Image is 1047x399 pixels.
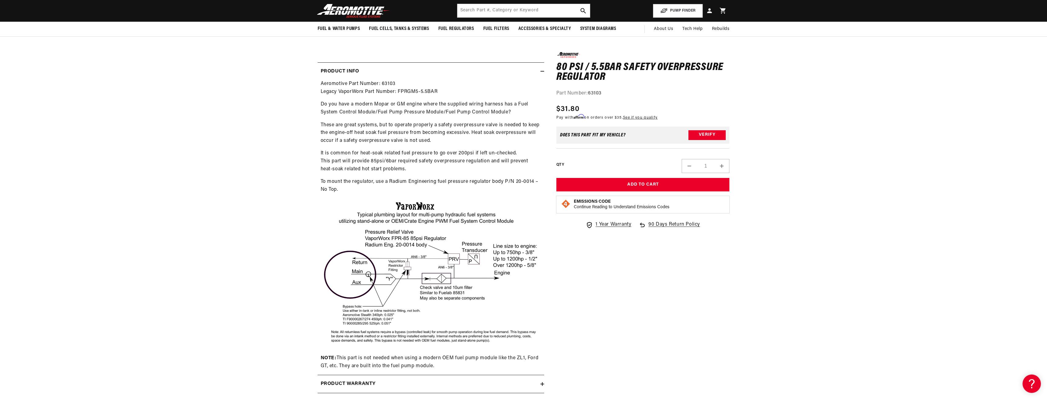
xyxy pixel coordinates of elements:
span: To mount the regulator, use a Radium Engineering fuel pressure regulator body P/N 20-0014 – No Top. [321,179,539,192]
span: 1 Year Warranty [595,221,631,229]
h2: Product Info [321,68,359,76]
summary: System Diagrams [576,22,621,36]
summary: Rebuilds [707,22,734,36]
button: Add to Cart [556,178,730,191]
p: Continue Reading to Understand Emissions Codes [574,205,669,210]
h2: Product warranty [321,380,376,388]
p: It is common for heat-soak related fuel pressure to go over 200psi if left un-checked. This part ... [321,150,541,173]
a: About Us [649,22,678,36]
summary: Product warranty [318,375,544,393]
button: search button [577,4,590,17]
summary: Tech Help [678,22,707,36]
summary: Fuel & Water Pumps [313,22,365,36]
strong: NOTE: [321,356,337,360]
summary: Fuel Cells, Tanks & Systems [364,22,433,36]
span: Fuel Cells, Tanks & Systems [369,26,429,32]
p: These are great systems, but to operate properly a safety overpressure valve is needed to keep th... [321,121,541,145]
button: PUMP FINDER [653,4,703,18]
button: Emissions CodeContinue Reading to Understand Emissions Codes [574,199,669,210]
img: Aeromotive [315,4,392,18]
a: 1 Year Warranty [586,221,631,229]
summary: Fuel Filters [479,22,514,36]
span: Tech Help [682,26,702,32]
summary: Product Info [318,63,544,80]
a: 90 Days Return Policy [639,221,700,235]
h1: 80 psi / 5.5bar Safety Overpressure Regulator [556,63,730,82]
span: $31.80 [556,104,580,115]
label: QTY [556,162,564,168]
span: Fuel & Water Pumps [318,26,360,32]
summary: Fuel Regulators [434,22,479,36]
img: Emissions code [561,199,571,209]
span: Affirm [573,114,584,119]
div: Does This part fit My vehicle? [560,132,626,137]
span: Fuel Regulators [438,26,474,32]
strong: Emissions Code [574,199,611,204]
span: Accessories & Specialty [518,26,571,32]
summary: Accessories & Specialty [514,22,576,36]
input: Search by Part Number, Category or Keyword [457,4,590,17]
div: Part Number: [556,90,730,98]
span: Fuel Filters [483,26,509,32]
strong: 63103 [588,91,602,96]
span: System Diagrams [580,26,616,32]
span: About Us [654,27,673,31]
p: Aeromotive Part Number: 63103 Legacy VaporWorx Part Number: FPRGM5-5.5BAR [321,80,541,96]
span: 90 Days Return Policy [648,221,700,235]
span: This part is not needed when using a modern OEM fuel pump module like the ZL1, Ford GT, etc. They... [321,356,539,368]
a: See if you qualify - Learn more about Affirm Financing (opens in modal) [623,116,658,120]
span: Rebuilds [712,26,730,32]
p: Pay with on orders over $35. [556,115,658,120]
p: Do you have a modern Mopar or GM engine where the supplied wiring harness has a Fuel System Contr... [321,101,541,116]
button: Verify [688,130,726,140]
